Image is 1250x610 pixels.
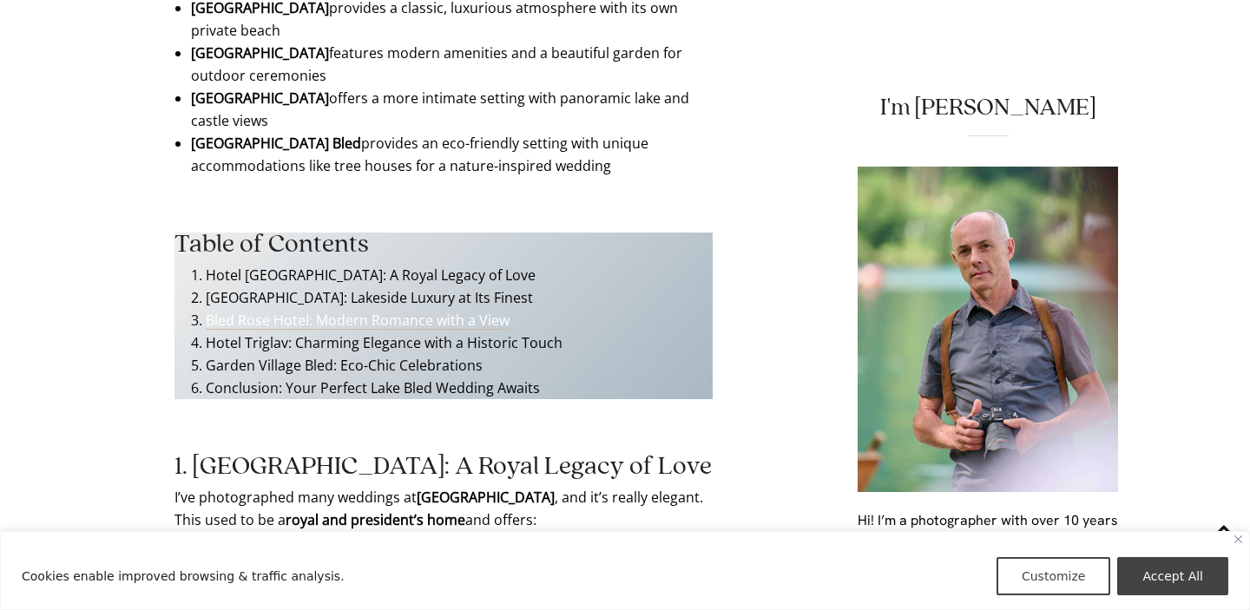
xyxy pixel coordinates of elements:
a: [GEOGRAPHIC_DATA]: Lakeside Luxury at Its Finest [206,288,533,307]
p: I’ve photographed many weddings at , and it’s really elegant. This used to be a and offers: [174,486,713,531]
a: Conclusion: Your Perfect Lake Bled Wedding Awaits [206,378,540,397]
img: Close [1234,535,1242,543]
strong: [GEOGRAPHIC_DATA] [191,43,329,62]
li: provides an eco-friendly setting with unique accommodations like tree houses for a nature-inspire... [191,132,696,177]
li: offers a more intimate setting with panoramic lake and castle views [191,87,696,132]
strong: royal and president’s home [286,510,465,529]
h2: Table of Contents [174,233,713,257]
strong: [GEOGRAPHIC_DATA] [191,89,329,108]
strong: [GEOGRAPHIC_DATA] Bled [191,134,361,153]
a: Garden Village Bled: Eco-Chic Celebrations [206,356,483,375]
a: Hotel [GEOGRAPHIC_DATA]: A Royal Legacy of Love [206,266,536,285]
p: Cookies enable improved browsing & traffic analysis. [22,566,345,587]
button: Accept All [1117,557,1228,595]
a: Bled Rose Hotel: Modern Romance with a View [206,311,510,330]
h2: 1. [GEOGRAPHIC_DATA]: A Royal Legacy of Love [174,455,713,479]
button: Customize [997,557,1111,595]
h2: I'm [PERSON_NAME] [858,95,1118,120]
a: Hotel Triglav: Charming Elegance with a Historic Touch [206,333,562,352]
li: features modern amenities and a beautiful garden for outdoor ceremonies [191,42,696,87]
strong: [GEOGRAPHIC_DATA] [417,488,555,507]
